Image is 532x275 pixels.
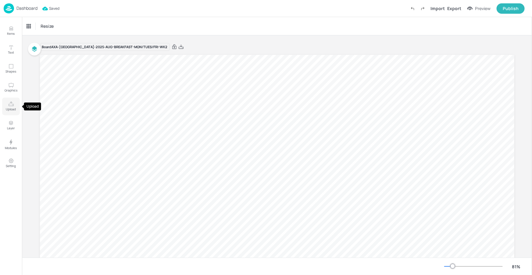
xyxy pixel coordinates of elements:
[503,5,519,12] div: Publish
[39,23,55,29] span: Resize
[447,5,461,12] div: Export
[464,4,494,13] button: Preview
[24,102,41,110] div: Upload
[16,6,37,10] p: Dashboard
[509,263,523,270] div: 81 %
[497,3,525,14] button: Publish
[40,43,170,51] div: Board AXA-[GEOGRAPHIC_DATA]-2025-AUG-BREAKFAST-MON/TUES/FRI-WK2
[42,5,59,12] span: Saved
[430,5,445,12] div: Import
[4,3,14,13] img: logo-86c26b7e.jpg
[475,5,491,12] div: Preview
[407,3,418,14] label: Undo (Ctrl + Z)
[418,3,428,14] label: Redo (Ctrl + Y)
